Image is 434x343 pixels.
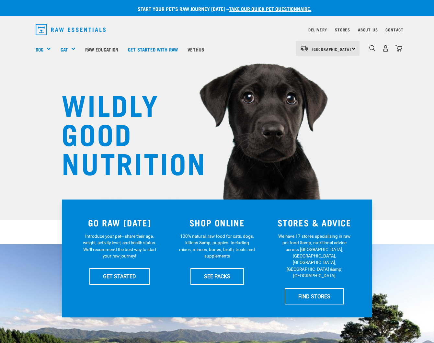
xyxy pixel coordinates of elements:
[36,46,43,53] a: Dog
[36,24,106,35] img: Raw Essentials Logo
[382,45,389,52] img: user.png
[30,21,404,38] nav: dropdown navigation
[312,48,351,50] span: [GEOGRAPHIC_DATA]
[62,89,191,177] h1: WILDLY GOOD NUTRITION
[172,218,262,228] h3: SHOP ONLINE
[61,46,68,53] a: Cat
[285,288,344,304] a: FIND STORES
[75,218,165,228] h3: GO RAW [DATE]
[80,36,123,62] a: Raw Education
[276,233,352,279] p: We have 17 stores specialising in raw pet food &amp; nutritional advice across [GEOGRAPHIC_DATA],...
[190,268,244,284] a: SEE PACKS
[89,268,150,284] a: GET STARTED
[229,7,311,10] a: take our quick pet questionnaire.
[358,29,378,31] a: About Us
[385,29,404,31] a: Contact
[269,218,359,228] h3: STORES & ADVICE
[82,233,158,259] p: Introduce your pet—share their age, weight, activity level, and health status. We'll recommend th...
[183,36,209,62] a: Vethub
[123,36,183,62] a: Get started with Raw
[179,233,255,259] p: 100% natural, raw food for cats, dogs, kittens &amp; puppies. Including mixes, minces, bones, bro...
[308,29,327,31] a: Delivery
[395,45,402,52] img: home-icon@2x.png
[300,45,309,51] img: van-moving.png
[369,45,375,51] img: home-icon-1@2x.png
[335,29,350,31] a: Stores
